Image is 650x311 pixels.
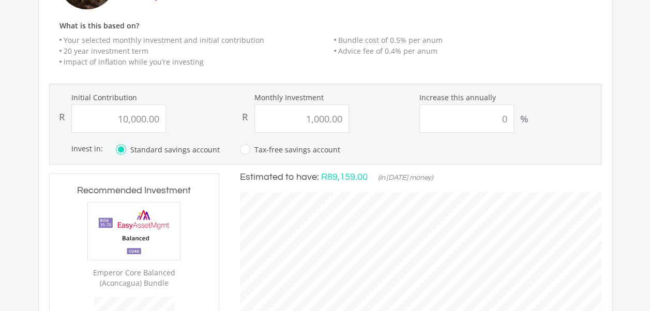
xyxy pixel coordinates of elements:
label: Initial Contribution [53,92,231,102]
h6: What is this based on? [49,22,612,30]
li: Bundle cost of 0.5% per anum [334,35,601,45]
div: Invest in: [71,143,600,156]
li: Your selected monthly investment and initial contribution [59,35,327,45]
label: Standard savings account [116,143,220,156]
div: Emperor Core Balanced (Aconcagua) Bundle [87,268,180,288]
div: R [242,111,248,123]
h3: Recommended Investment [59,183,209,198]
li: Impact of inflation while you’re investing [59,56,327,67]
li: Advice fee of 0.4% per anum [334,45,601,56]
img: EMPBundle_CBalanced.png [88,203,180,259]
span: Estimated to have: [240,172,319,182]
span: (in [DATE] money) [378,174,433,181]
li: 20 year investment term [59,45,327,56]
div: R [59,111,65,123]
span: R89,159.00 [321,172,368,182]
div: % [520,113,528,125]
label: Monthly Investment [236,92,414,102]
label: Tax-free savings account [240,143,340,156]
label: Increase this annually [419,92,598,102]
